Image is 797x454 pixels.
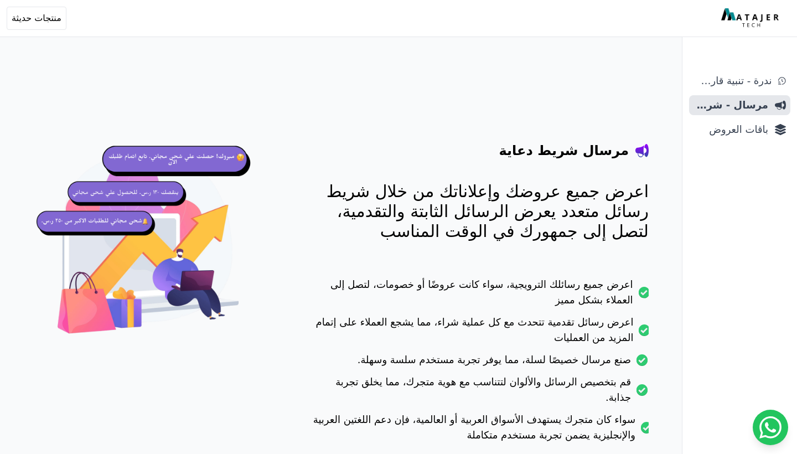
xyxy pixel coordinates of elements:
[308,182,649,241] p: اعرض جميع عروضك وإعلاناتك من خلال شريط رسائل متعدد يعرض الرسائل الثابتة والتقدمية، لتصل إلى جمهور...
[12,12,61,25] span: منتجات حديثة
[694,122,768,137] span: باقات العروض
[308,314,649,352] li: اعرض رسائل تقدمية تتحدث مع كل عملية شراء، مما يشجع العملاء على إتمام المزيد من العمليات
[308,352,649,374] li: صنع مرسال خصيصًا لسلة، مما يوفر تجربة مستخدم سلسة وسهلة.
[308,412,649,450] li: سواء كان متجرك يستهدف الأسواق العربية أو العالمية، فإن دعم اللغتين العربية والإنجليزية يضمن تجربة...
[694,73,772,89] span: ندرة - تنبية قارب علي النفاذ
[694,97,768,113] span: مرسال - شريط دعاية
[7,7,66,30] button: منتجات حديثة
[721,8,782,28] img: MatajerTech Logo
[499,142,629,159] h4: مرسال شريط دعاية
[308,374,649,412] li: قم بتخصيص الرسائل والألوان لتتناسب مع هوية متجرك، مما يخلق تجربة جذابة.
[33,133,263,363] img: hero
[308,277,649,314] li: اعرض جميع رسائلك الترويجية، سواء كانت عروضًا أو خصومات، لتصل إلى العملاء بشكل مميز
